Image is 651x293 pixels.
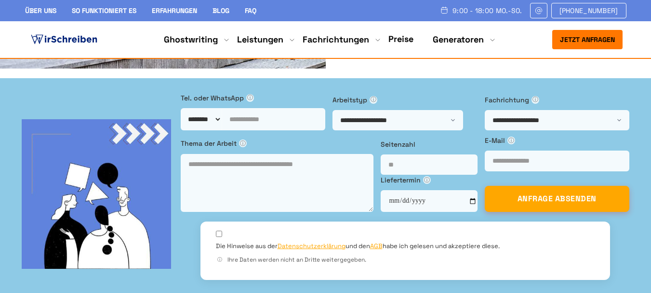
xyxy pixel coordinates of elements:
img: bg [22,119,171,269]
img: Schedule [440,6,449,14]
div: Ihre Daten werden nicht an Dritte weitergegeben. [216,255,595,265]
span: ⓘ [246,94,254,102]
button: ANFRAGE ABSENDEN [485,186,629,212]
img: logo ghostwriter-österreich [29,32,99,47]
label: Fachrichtung [485,95,629,105]
label: Thema der Arbeit [181,138,373,149]
a: FAQ [245,6,256,15]
label: Liefertermin [381,175,477,185]
a: Datenschutzerklärung [278,242,345,250]
a: So funktioniert es [72,6,136,15]
span: ⓘ [423,176,431,184]
a: Preise [388,33,413,44]
a: Generatoren [433,34,484,45]
a: Blog [213,6,229,15]
span: [PHONE_NUMBER] [559,7,618,14]
a: Über uns [25,6,56,15]
span: ⓘ [216,256,224,264]
label: Arbeitstyp [332,95,477,105]
span: ⓘ [239,140,247,147]
a: Fachrichtungen [303,34,369,45]
a: [PHONE_NUMBER] [551,3,626,18]
a: Erfahrungen [152,6,197,15]
span: ⓘ [507,137,515,144]
button: Jetzt anfragen [552,30,623,49]
a: AGB [370,242,383,250]
a: Ghostwriting [164,34,218,45]
label: Die Hinweise aus der und den habe ich gelesen und akzeptiere diese. [216,242,500,251]
label: E-Mail [485,135,629,146]
a: Leistungen [237,34,283,45]
span: 9:00 - 18:00 Mo.-So. [452,7,522,14]
span: ⓘ [370,96,377,104]
label: Seitenzahl [381,139,477,150]
img: Email [534,7,543,14]
span: ⓘ [531,96,539,104]
label: Tel. oder WhatsApp [181,93,325,103]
